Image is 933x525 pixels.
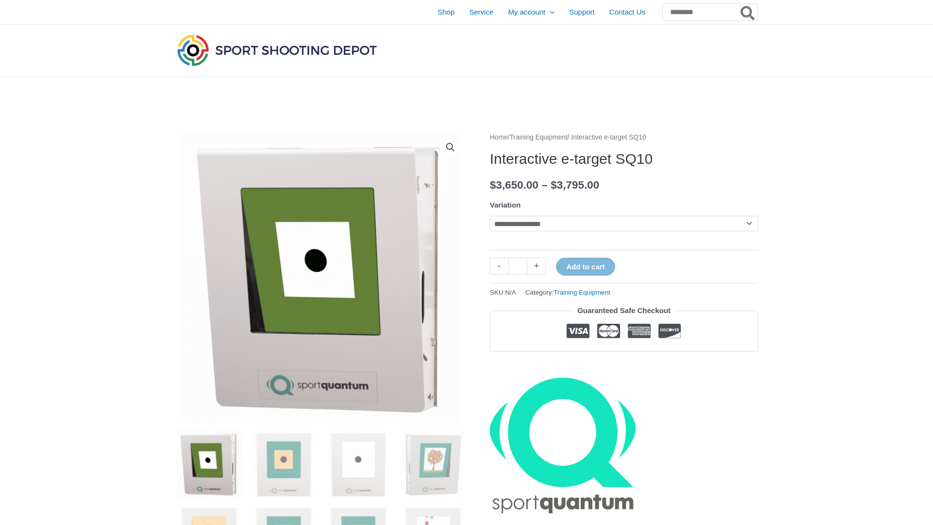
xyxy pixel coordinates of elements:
[553,289,610,296] a: Training Equipment
[442,139,459,156] a: View full-screen image gallery
[573,304,674,317] legend: Guaranteed Safe Checkout
[490,179,538,191] bdi: 3,650.00
[250,430,317,498] img: Interactive e-target SQ10 - Image 2
[527,258,546,275] a: +
[490,131,758,144] nav: Breadcrumb
[490,286,516,298] span: SKU:
[399,430,466,498] img: Interactive e-target SQ10 - Image 4
[175,131,466,423] img: SQ10 Interactive e-target
[510,134,568,141] a: Training Equipment
[551,179,599,191] bdi: 3,795.00
[739,4,758,20] button: Search
[551,179,557,191] span: $
[541,179,548,191] span: –
[508,258,527,275] input: Product quantity
[490,258,508,275] a: -
[175,430,242,498] img: SQ10 Interactive e-target
[556,258,615,276] button: Add to cart
[490,179,496,191] span: $
[525,286,610,298] span: Category:
[325,430,392,498] img: Interactive e-target SQ10 - Image 3
[505,289,517,296] span: N/A
[490,134,508,141] a: Home
[175,32,379,68] img: Sport Shooting Depot
[490,201,520,209] label: Variation
[490,378,636,513] a: SportQuantum
[490,359,758,370] iframe: Customer reviews powered by Trustpilot
[490,150,758,168] h1: Interactive e-target SQ10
